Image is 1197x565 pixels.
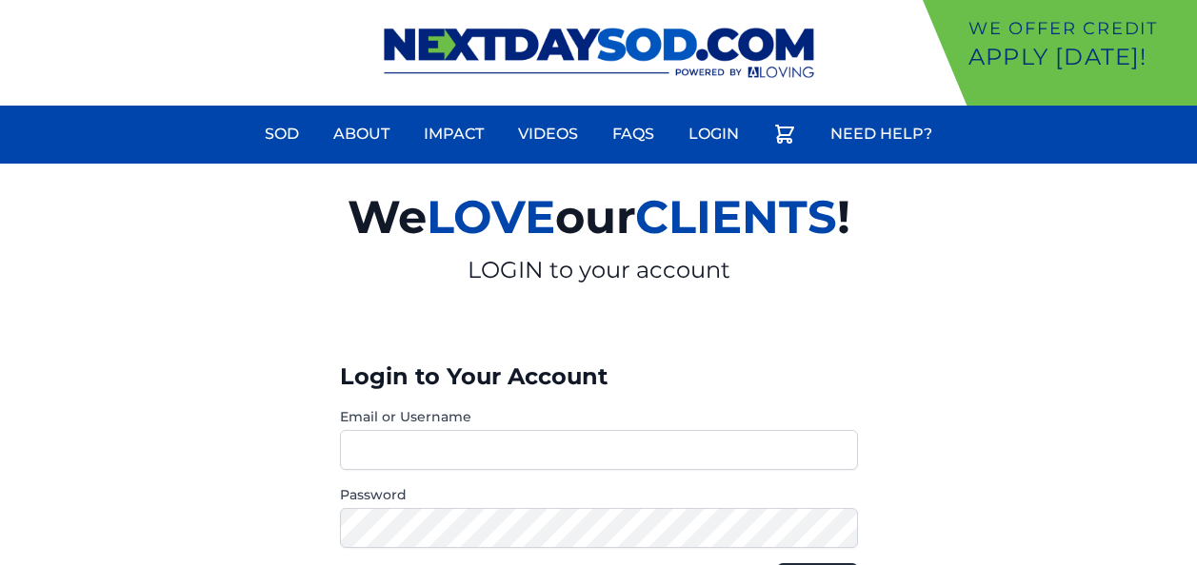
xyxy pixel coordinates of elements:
a: Impact [412,111,495,157]
a: Login [677,111,750,157]
a: FAQs [601,111,666,157]
label: Password [340,485,858,504]
span: CLIENTS [635,189,837,244]
a: Sod [253,111,310,157]
label: Email or Username [340,407,858,426]
h2: We our ! [127,179,1071,255]
p: Apply [DATE]! [968,42,1189,72]
span: LOVE [427,189,555,244]
p: We offer Credit [968,15,1189,42]
a: Videos [507,111,589,157]
h3: Login to Your Account [340,361,858,392]
p: LOGIN to your account [127,255,1071,285]
a: About [322,111,401,157]
a: Need Help? [819,111,944,157]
